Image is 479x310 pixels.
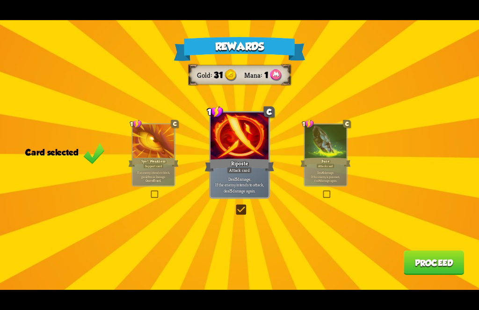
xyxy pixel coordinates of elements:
[230,188,232,193] b: 5
[146,175,147,179] b: 2
[343,120,351,128] div: C
[404,251,464,275] button: Proceed
[227,167,252,174] div: Attack card
[145,178,161,183] b: One-off card.
[83,142,105,164] img: Green_Check_Mark_Icon.png
[264,70,269,80] span: 1
[207,106,224,118] div: 1
[306,170,346,183] p: Deal damage. If the enemy is poisoned, deal damage again.
[214,70,223,80] span: 31
[25,148,105,157] div: Card selected
[212,176,267,193] p: Deal damage. If the enemy intends to attack, deal damage again.
[128,157,178,168] div: Spot Weakness
[322,170,324,175] b: 6
[317,163,335,169] div: Attack card
[205,157,275,173] div: Riposte
[235,176,238,182] b: 5
[134,170,174,179] p: If an enemy intends to block, gain Bonus Damage.
[244,71,264,80] div: Mana
[225,69,237,81] img: Gold.png
[130,119,142,128] div: 1
[171,120,179,128] div: C
[264,106,275,117] div: C
[319,178,320,183] b: 6
[143,163,164,169] div: Support card
[270,69,282,81] img: Mana_Points.png
[300,157,350,168] div: Bane
[302,119,314,128] div: 1
[197,71,214,80] div: Gold
[174,37,305,61] div: Rewards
